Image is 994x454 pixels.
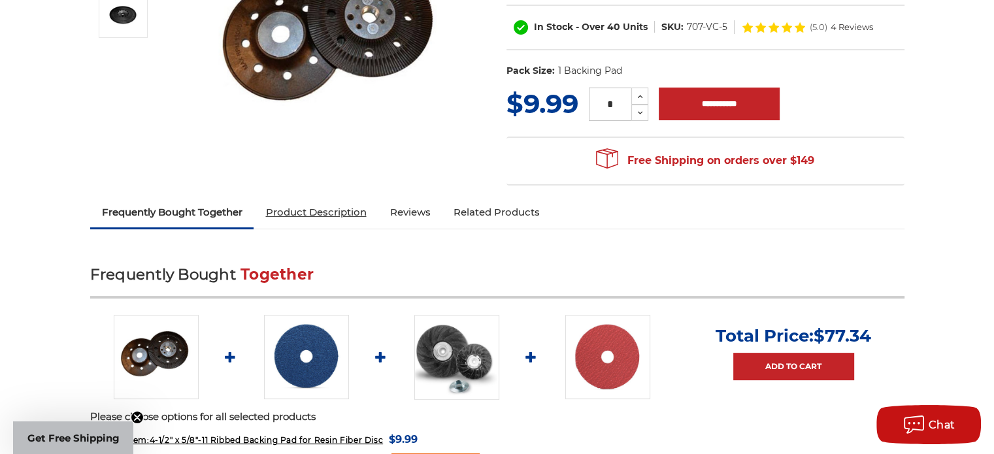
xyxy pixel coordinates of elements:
[506,64,555,78] dt: Pack Size:
[733,353,854,380] a: Add to Cart
[661,20,684,34] dt: SKU:
[576,21,605,33] span: - Over
[716,325,871,346] p: Total Price:
[810,23,827,31] span: (5.0)
[13,421,133,454] div: Get Free ShippingClose teaser
[876,405,981,444] button: Chat
[557,64,621,78] dd: 1 Backing Pad
[534,21,573,33] span: In Stock
[687,20,727,34] dd: 707-VC-5
[114,315,199,400] img: 4.5 inch ribbed thermo plastic resin fiber disc backing pad
[107,5,140,25] img: 4-1/2 inch ribbed back up pad for fibre discs
[814,325,871,346] span: $77.34
[596,148,814,174] span: Free Shipping on orders over $149
[90,265,236,284] span: Frequently Bought
[607,21,620,33] span: 40
[240,265,314,284] span: Together
[623,21,648,33] span: Units
[107,435,383,445] span: 4-1/2" x 5/8"-11 Ribbed Backing Pad for Resin Fiber Disc
[831,23,873,31] span: 4 Reviews
[929,419,955,431] span: Chat
[378,198,442,227] a: Reviews
[27,432,120,444] span: Get Free Shipping
[389,430,418,448] span: $9.99
[131,411,144,424] button: Close teaser
[506,88,578,120] span: $9.99
[442,198,552,227] a: Related Products
[90,198,254,227] a: Frequently Bought Together
[254,198,378,227] a: Product Description
[90,410,904,425] p: Please choose options for all selected products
